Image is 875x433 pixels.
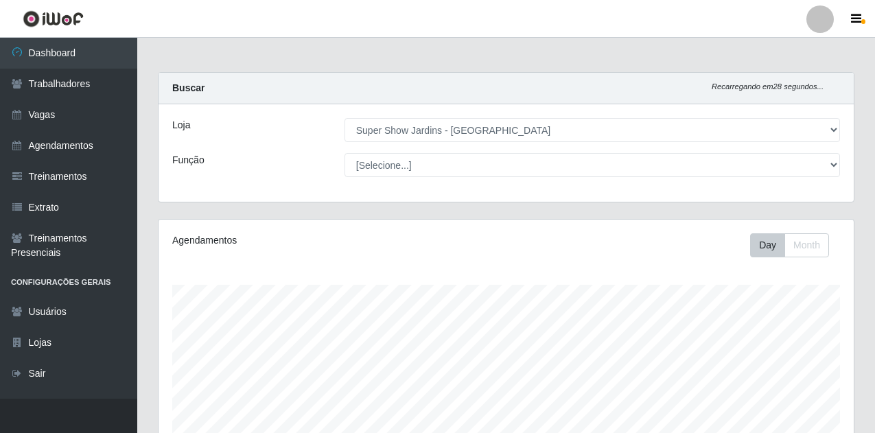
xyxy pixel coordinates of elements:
[712,82,824,91] i: Recarregando em 28 segundos...
[750,233,829,257] div: First group
[23,10,84,27] img: CoreUI Logo
[172,233,439,248] div: Agendamentos
[784,233,829,257] button: Month
[750,233,785,257] button: Day
[750,233,840,257] div: Toolbar with button groups
[172,118,190,132] label: Loja
[172,82,205,93] strong: Buscar
[172,153,205,167] label: Função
